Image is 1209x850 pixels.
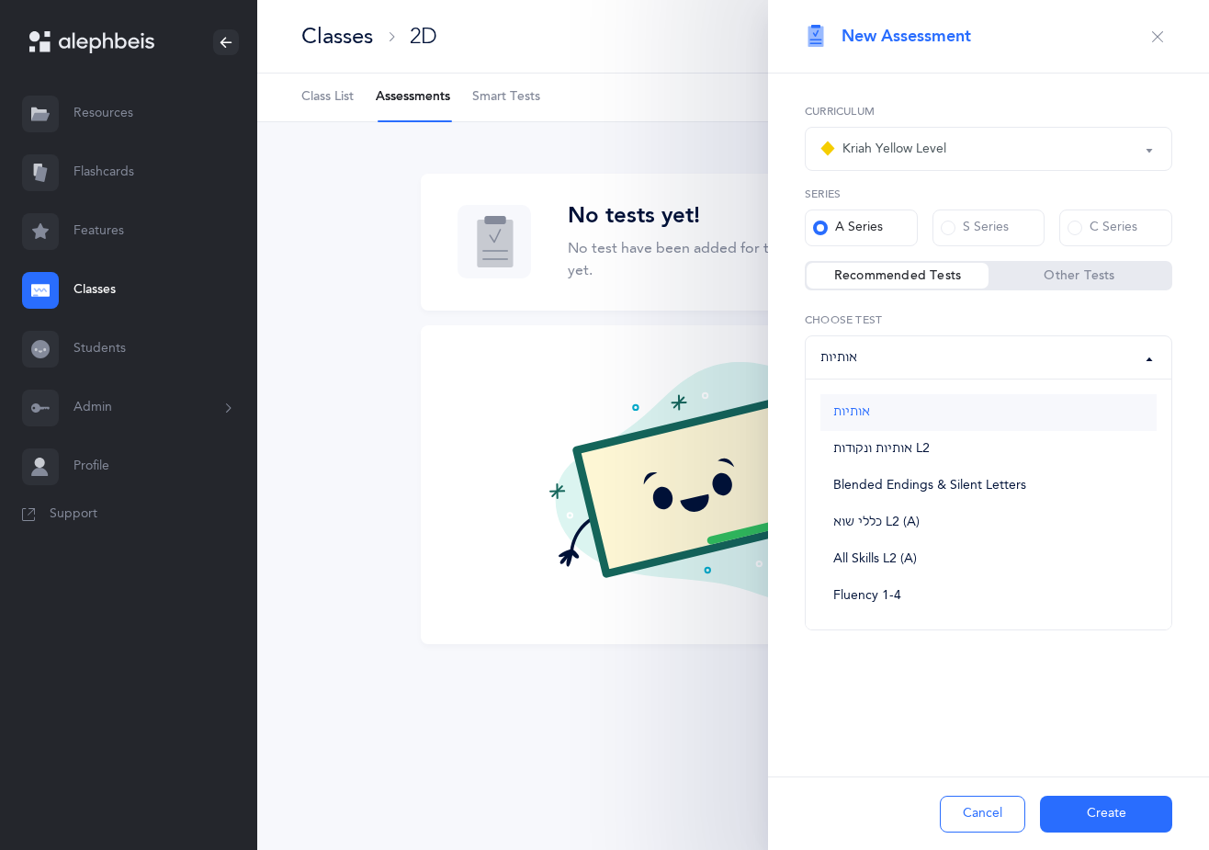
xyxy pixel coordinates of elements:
label: Recommended Tests [807,266,989,285]
p: No test have been added for this school year yet. [568,237,869,281]
span: Smart Tests [472,88,540,107]
div: S Series [941,219,1009,237]
span: כללי שוא L2 (A) [833,515,920,531]
span: All Skills L2 (A) [833,551,917,568]
span: אותיות ונקודות L2 [833,441,930,458]
div: Classes [301,21,373,51]
div: A Series [813,219,883,237]
label: Series [805,186,1172,202]
span: New Assessment [842,25,971,48]
div: Kriah Yellow Level [820,138,946,160]
span: Class List [301,88,354,107]
span: Support [50,505,97,524]
span: Fluency 1-4 [833,588,901,605]
div: 2D [410,21,437,51]
span: אותיות [833,404,870,421]
label: Other Tests [989,266,1170,285]
button: Create [1040,796,1172,833]
span: Blended Endings & Silent Letters [833,478,1026,494]
label: Curriculum [805,103,1172,119]
div: אותיות [820,348,857,368]
button: Kriah Yellow Level [805,127,1172,171]
h3: No tests yet! [568,203,869,230]
div: C Series [1068,219,1137,237]
button: Cancel [940,796,1025,833]
button: אותיות [805,335,1172,380]
label: Choose test [805,312,1172,328]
